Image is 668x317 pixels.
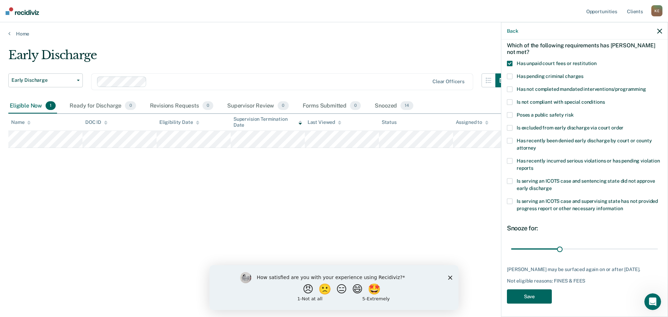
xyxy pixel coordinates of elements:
button: Save [507,290,552,304]
div: Ready for Discharge [68,98,137,114]
span: 14 [400,101,413,110]
div: Name [11,119,31,125]
div: Early Discharge [8,48,509,68]
a: Home [8,31,660,37]
div: Eligibility Date [159,119,199,125]
img: Recidiviz [6,7,39,15]
button: Back [507,28,518,34]
div: Forms Submitted [301,98,363,114]
iframe: Intercom live chat [644,293,661,310]
div: Not eligible reasons: FINES & FEES [507,278,662,284]
span: Is excluded from early discharge via court order [517,125,623,130]
div: Snoozed [373,98,415,114]
div: K E [651,5,662,16]
span: 0 [125,101,136,110]
div: Revisions Requests [149,98,215,114]
div: Last Viewed [308,119,341,125]
span: Is serving an ICOTS case and sentencing state did not approve early discharge [517,178,655,191]
span: Has not completed mandated interventions/programming [517,86,646,92]
div: Status [382,119,397,125]
span: 0 [350,101,361,110]
span: Poses a public safety risk [517,112,573,118]
div: Clear officers [432,79,464,85]
div: [PERSON_NAME] may be surfaced again on or after [DATE]. [507,266,662,272]
span: Has recently been denied early discharge by court or county attorney [517,138,652,151]
span: 0 [202,101,213,110]
div: DOC ID [85,119,108,125]
div: Assigned to [456,119,488,125]
span: Has unpaid court fees or restitution [517,61,597,66]
span: Has recently incurred serious violations or has pending violation reports [517,158,660,171]
span: Early Discharge [11,77,74,83]
iframe: Survey by Kim from Recidiviz [209,265,459,310]
div: Supervisor Review [226,98,290,114]
span: Is not compliant with special conditions [517,99,605,105]
span: 0 [278,101,288,110]
div: Eligible Now [8,98,57,114]
span: 1 [46,101,56,110]
div: Snooze for: [507,224,662,232]
div: Supervision Termination Date [233,116,302,128]
span: Is serving an ICOTS case and supervising state has not provided progress report or other necessar... [517,198,658,211]
div: Which of the following requirements has [PERSON_NAME] not met? [507,36,662,61]
span: Has pending criminal charges [517,73,583,79]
